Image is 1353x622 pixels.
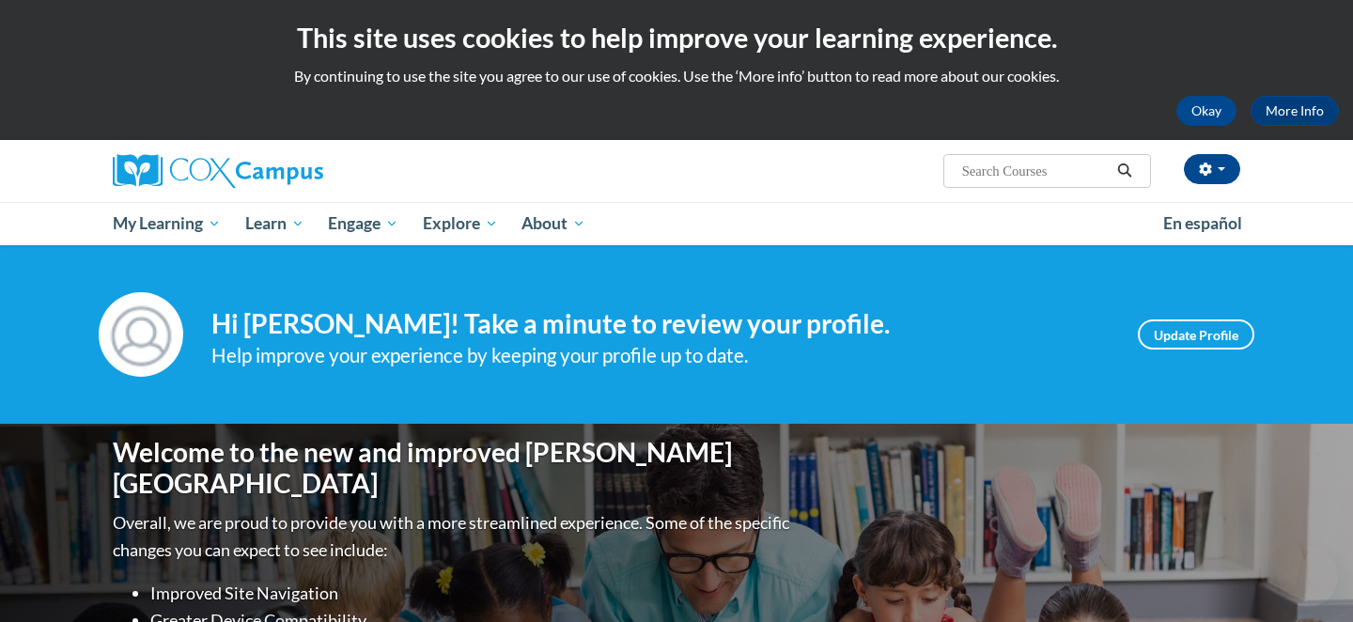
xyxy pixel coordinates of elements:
span: Engage [328,212,398,235]
a: About [510,202,599,245]
div: Main menu [85,202,1268,245]
a: Learn [233,202,317,245]
div: Help improve your experience by keeping your profile up to date. [211,340,1110,371]
a: Update Profile [1138,319,1254,350]
button: Okay [1176,96,1236,126]
span: About [521,212,585,235]
a: En español [1151,204,1254,243]
span: En español [1163,213,1242,233]
iframe: Button to launch messaging window [1278,547,1338,607]
a: My Learning [101,202,233,245]
input: Search Courses [960,160,1111,182]
span: Learn [245,212,304,235]
li: Improved Site Navigation [150,580,794,607]
img: Profile Image [99,292,183,377]
h4: Hi [PERSON_NAME]! Take a minute to review your profile. [211,308,1110,340]
a: More Info [1251,96,1339,126]
p: Overall, we are proud to provide you with a more streamlined experience. Some of the specific cha... [113,509,794,564]
a: Explore [411,202,510,245]
button: Search [1111,160,1139,182]
p: By continuing to use the site you agree to our use of cookies. Use the ‘More info’ button to read... [14,66,1339,86]
button: Account Settings [1184,154,1240,184]
a: Engage [316,202,411,245]
span: My Learning [113,212,221,235]
img: Cox Campus [113,154,323,188]
a: Cox Campus [113,154,470,188]
h2: This site uses cookies to help improve your learning experience. [14,19,1339,56]
h1: Welcome to the new and improved [PERSON_NAME][GEOGRAPHIC_DATA] [113,437,794,500]
span: Explore [423,212,498,235]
